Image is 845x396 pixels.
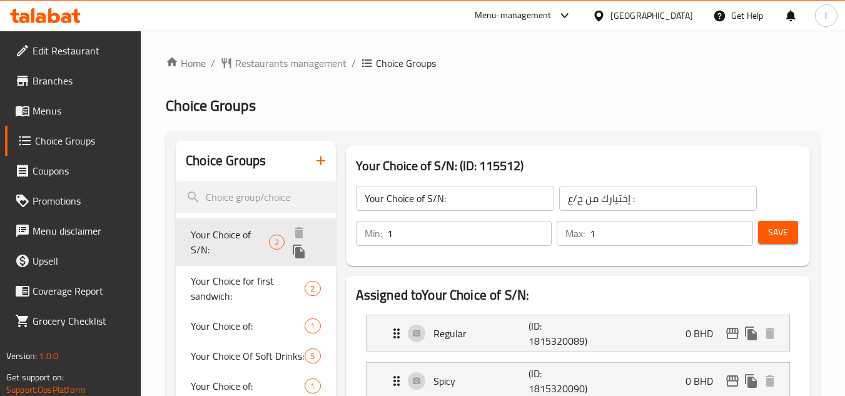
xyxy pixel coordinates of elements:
[742,372,761,390] button: duplicate
[305,318,320,333] div: Choices
[33,223,131,238] span: Menu disclaimer
[433,373,529,388] p: Spicy
[305,378,320,393] div: Choices
[39,348,58,364] span: 1.0.0
[33,73,131,88] span: Branches
[356,156,800,176] h3: Your Choice of S/N: (ID: 115512)
[186,151,266,170] h2: Choice Groups
[529,318,592,348] p: (ID: 1815320089)
[433,326,529,341] p: Regular
[33,163,131,178] span: Coupons
[33,193,131,208] span: Promotions
[305,281,320,296] div: Choices
[290,242,308,261] button: duplicate
[235,56,347,71] span: Restaurants management
[475,8,552,23] div: Menu-management
[376,56,436,71] span: Choice Groups
[686,373,723,388] p: 0 BHD
[356,310,800,357] li: Expand
[723,324,742,343] button: edit
[176,311,335,341] div: Your Choice of:1
[33,103,131,118] span: Menus
[356,286,800,305] h2: Assigned to Your Choice of S/N:
[35,133,131,148] span: Choice Groups
[166,91,256,119] span: Choice Groups
[742,324,761,343] button: duplicate
[191,378,305,393] span: Your Choice of:
[5,126,141,156] a: Choice Groups
[176,181,335,213] input: search
[176,266,335,311] div: Your Choice for first sandwich:2
[365,226,382,241] p: Min:
[211,56,215,71] li: /
[305,350,320,362] span: 5
[5,96,141,126] a: Menus
[305,283,320,295] span: 2
[610,9,693,23] div: [GEOGRAPHIC_DATA]
[825,9,827,23] span: l
[33,43,131,58] span: Edit Restaurant
[33,253,131,268] span: Upsell
[191,273,305,303] span: Your Choice for first sandwich:
[5,186,141,216] a: Promotions
[529,366,592,396] p: (ID: 1815320090)
[191,348,305,363] span: Your Choice Of Soft Drinks:
[305,348,320,363] div: Choices
[176,341,335,371] div: Your Choice Of Soft Drinks:5
[768,225,788,240] span: Save
[6,369,64,385] span: Get support on:
[220,56,347,71] a: Restaurants management
[686,326,723,341] p: 0 BHD
[166,56,820,71] nav: breadcrumb
[5,276,141,306] a: Coverage Report
[352,56,356,71] li: /
[269,235,285,250] div: Choices
[305,380,320,392] span: 1
[33,313,131,328] span: Grocery Checklist
[191,318,305,333] span: Your Choice of:
[5,306,141,336] a: Grocery Checklist
[5,66,141,96] a: Branches
[367,315,789,352] div: Expand
[33,283,131,298] span: Coverage Report
[761,372,779,390] button: delete
[5,36,141,66] a: Edit Restaurant
[5,246,141,276] a: Upsell
[761,324,779,343] button: delete
[758,221,798,244] button: Save
[565,226,585,241] p: Max:
[5,156,141,186] a: Coupons
[166,56,206,71] a: Home
[305,320,320,332] span: 1
[270,236,284,248] span: 2
[176,218,335,266] div: Your Choice of S/N:2deleteduplicate
[290,223,308,242] button: delete
[191,227,269,257] span: Your Choice of S/N:
[723,372,742,390] button: edit
[5,216,141,246] a: Menu disclaimer
[6,348,37,364] span: Version:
